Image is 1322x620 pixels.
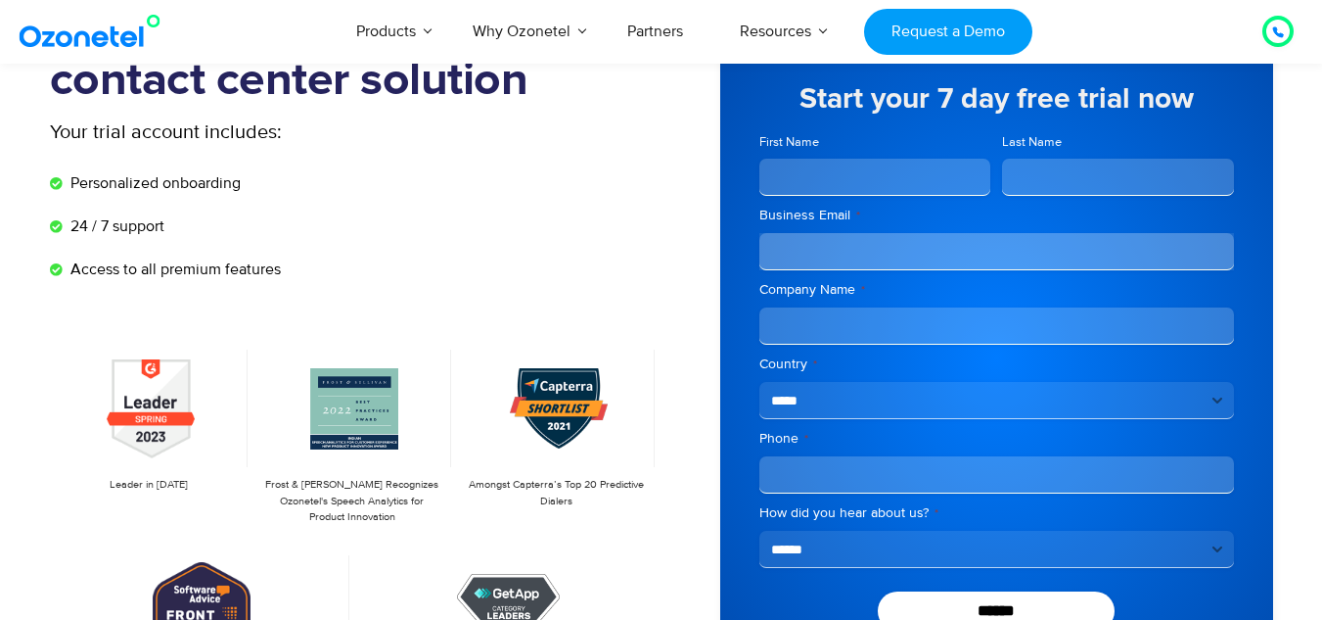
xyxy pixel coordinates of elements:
p: Leader in [DATE] [60,477,238,494]
p: Amongst Capterra’s Top 20 Predictive Dialers [467,477,645,509]
span: Personalized onboarding [66,171,241,195]
label: Last Name [1002,133,1234,152]
label: Business Email [759,206,1234,225]
label: Country [759,355,1234,374]
label: Phone [759,429,1234,449]
h5: Start your 7 day free trial now [759,84,1234,114]
label: How did you hear about us? [759,503,1234,523]
span: Access to all premium features [66,258,281,281]
span: 24 / 7 support [66,215,164,238]
p: Frost & [PERSON_NAME] Recognizes Ozonetel's Speech Analytics for Product Innovation [263,477,441,526]
label: Company Name [759,280,1234,300]
a: Request a Demo [864,9,1031,55]
p: Your trial account includes: [50,118,515,147]
label: First Name [759,133,991,152]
